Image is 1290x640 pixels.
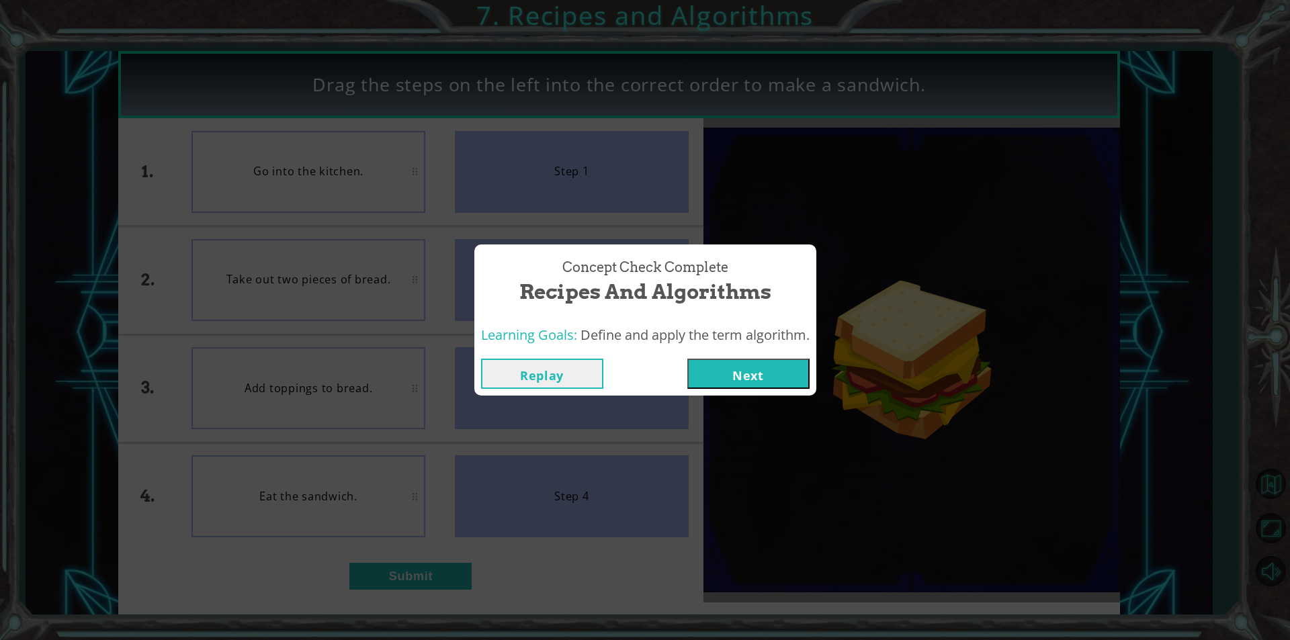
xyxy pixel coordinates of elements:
span: Define and apply the term algorithm. [580,326,810,344]
span: Recipes and Algorithms [519,277,771,306]
button: Next [687,359,810,389]
span: Concept Check Complete [562,258,728,277]
button: Replay [481,359,603,389]
span: Learning Goals: [481,326,577,344]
